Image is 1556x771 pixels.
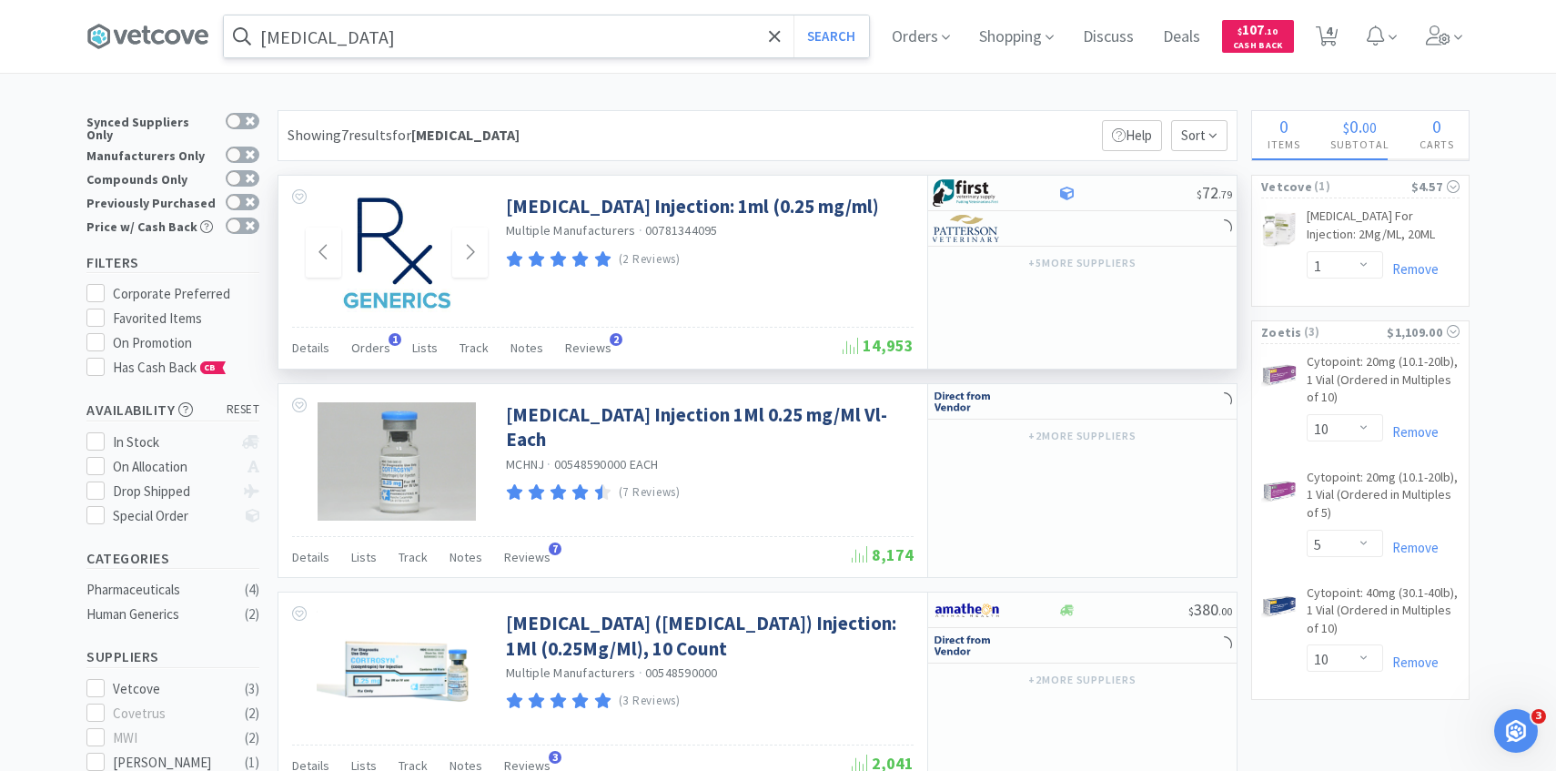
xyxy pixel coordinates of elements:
img: c67096674d5b41e1bca769e75293f8dd_19.png [933,632,1001,659]
span: 0 [1349,115,1359,137]
img: 39cef90203794d518db4e981ce7afd39_524968.jpeg [1261,357,1298,393]
span: $ [1238,25,1242,37]
span: 3 [1531,709,1546,724]
div: On Promotion [113,332,260,354]
span: ( 1 ) [1312,178,1410,196]
span: · [547,456,551,472]
span: for [392,126,520,144]
input: Search by item, sku, manufacturer, ingredient, size... [224,15,869,57]
span: 0 [1432,115,1441,137]
span: Notes [510,340,543,356]
span: Details [292,549,329,565]
div: Covetrus [113,703,226,725]
div: . [1315,117,1404,136]
span: 1 [389,333,401,346]
div: ( 4 ) [245,579,259,601]
h5: Suppliers [86,646,259,667]
img: 45788f239cc24f9b9a21970e70cb1999.jpg [1261,211,1298,248]
a: Remove [1383,654,1439,671]
img: bd664e03be1e4343977eeb9e4a5ab1c4_529555.jpeg [1261,472,1298,509]
a: Deals [1156,29,1207,46]
span: 7 [549,543,561,555]
a: Discuss [1076,29,1141,46]
img: 3331a67d23dc422aa21b1ec98afbf632_11.png [933,596,1001,624]
img: c67096674d5b41e1bca769e75293f8dd_19.png [933,388,1001,415]
span: $ [1343,118,1349,137]
span: 14,953 [843,335,914,356]
div: Previously Purchased [86,194,217,209]
iframe: Intercom live chat [1494,709,1538,753]
a: MCHNJ [506,456,544,472]
div: On Allocation [113,456,234,478]
span: Has Cash Back [113,359,227,376]
a: Multiple Manufacturers [506,664,636,681]
div: Drop Shipped [113,481,234,502]
span: $ [1188,604,1194,618]
span: Notes [450,549,482,565]
span: Lists [412,340,438,356]
span: 0 [1279,115,1288,137]
div: ( 2 ) [245,604,259,625]
p: (3 Reviews) [619,692,681,711]
span: 00548590000 EACH [554,456,659,472]
button: Search [793,15,869,57]
span: 72 [1197,182,1232,203]
span: Sort [1171,120,1228,151]
img: c7dd022148264f138a402a94fbd89e34_340856.jpeg [318,402,475,521]
span: Cash Back [1233,41,1283,53]
img: d68059bb95f34f6ca8f79a017dff92f3_527055.jpeg [1261,588,1298,624]
img: b16b60837d8744b2a26d28fdceb22c65_289195.png [317,611,478,729]
div: Corporate Preferred [113,283,260,305]
span: Orders [351,340,390,356]
img: f5e969b455434c6296c6d81ef179fa71_3.png [933,215,1001,242]
h5: Availability [86,400,259,421]
span: · [639,664,642,681]
span: 8,174 [852,544,914,565]
div: Compounds Only [86,170,217,186]
a: [MEDICAL_DATA] For Injection: 2Mg/ML, 20ML [1307,208,1460,250]
div: ( 3 ) [245,678,259,700]
h5: Categories [86,548,259,569]
button: +2more suppliers [1019,423,1146,449]
span: Reviews [565,340,611,356]
span: . 10 [1264,25,1278,37]
a: [MEDICAL_DATA] Injection 1Ml 0.25 mg/Ml Vl- Each [506,402,909,452]
span: 380 [1188,599,1232,620]
a: Multiple Manufacturers [506,222,636,238]
h4: Subtotal [1315,136,1404,153]
span: 3 [549,751,561,764]
span: 00 [1362,118,1377,137]
a: 4 [1308,31,1346,47]
a: Cytopoint: 20mg (10.1-20lb), 1 Vial (Ordered in Multiples of 10) [1307,353,1460,414]
a: Remove [1383,539,1439,556]
div: Showing 7 results [288,124,520,147]
p: (7 Reviews) [619,483,681,502]
span: Vetcove [1261,177,1312,197]
span: . 79 [1218,188,1232,201]
span: ( 3 ) [1302,323,1387,341]
h5: Filters [86,252,259,273]
span: 00781344095 [645,222,718,238]
span: Reviews [504,549,551,565]
div: MWI [113,727,226,749]
p: Help [1102,120,1162,151]
div: Human Generics [86,604,234,625]
div: Manufacturers Only [86,147,217,162]
div: Vetcove [113,678,226,700]
button: +5more suppliers [1019,250,1146,276]
div: Special Order [113,505,234,527]
div: ( 2 ) [245,727,259,749]
div: $4.57 [1411,177,1460,197]
div: $1,109.00 [1387,322,1460,342]
img: 67d67680309e4a0bb49a5ff0391dcc42_6.png [933,179,1001,207]
div: In Stock [113,431,234,453]
a: $107.10Cash Back [1222,12,1294,61]
a: Remove [1383,260,1439,278]
span: reset [227,401,260,420]
div: Price w/ Cash Back [86,218,217,233]
a: Cytopoint: 40mg (30.1-40lb), 1 Vial (Ordered in Multiples of 10) [1307,584,1460,645]
span: 00548590000 [645,664,718,681]
span: . 00 [1218,604,1232,618]
a: [MEDICAL_DATA] ([MEDICAL_DATA]) Injection: 1Ml (0.25Mg/Ml), 10 Count [506,611,909,661]
a: [MEDICAL_DATA] Injection: 1ml (0.25 mg/ml) [506,194,879,218]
